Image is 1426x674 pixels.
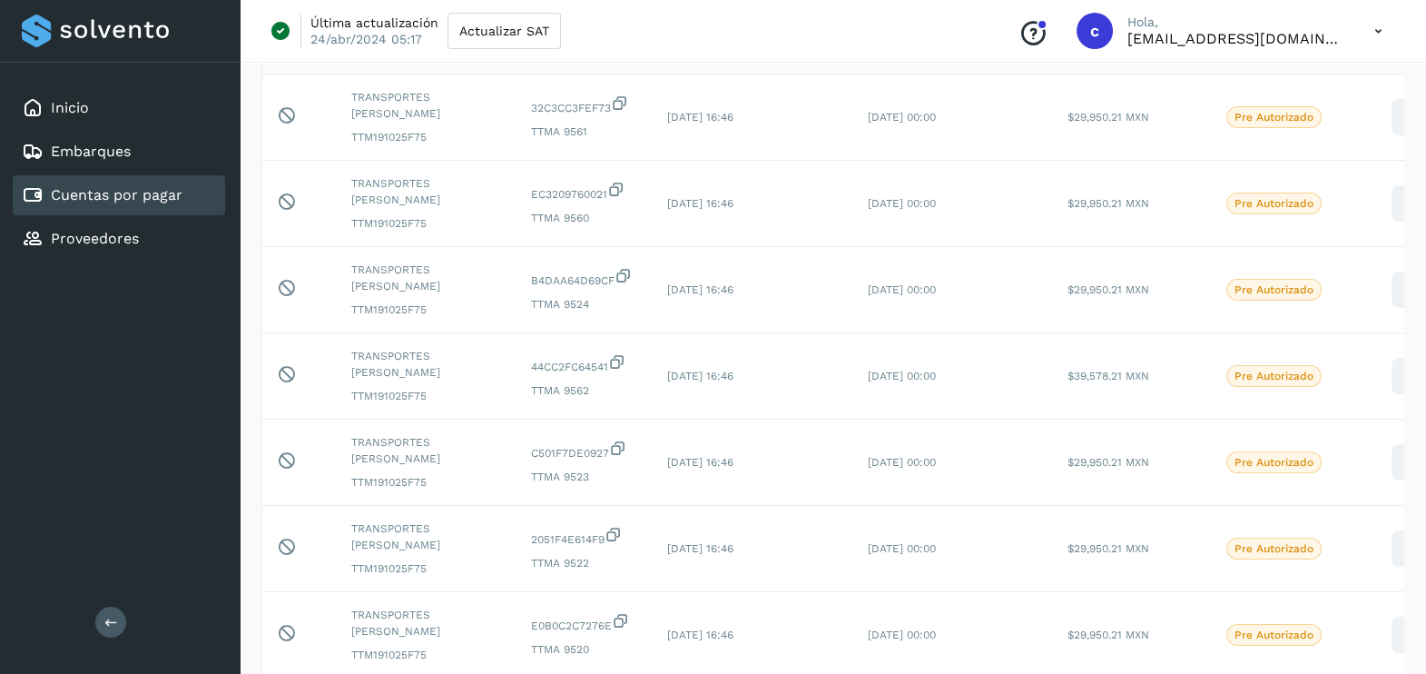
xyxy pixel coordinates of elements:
[351,647,502,663] span: TTM191025F75
[13,219,225,259] div: Proveedores
[531,267,638,289] span: B4DAA64D69CF
[868,542,936,555] span: [DATE] 00:00
[531,641,638,658] span: TTMA 9520
[351,348,502,381] span: TRANSPORTES [PERSON_NAME]
[51,186,182,203] a: Cuentas por pagar
[351,302,502,318] span: TTM191025F75
[1234,197,1313,210] p: Pre Autorizado
[1067,197,1149,210] span: $29,950.21 MXN
[868,370,936,382] span: [DATE] 00:00
[51,143,131,160] a: Embarques
[1067,542,1149,555] span: $29,950.21 MXN
[13,132,225,172] div: Embarques
[351,89,502,122] span: TRANSPORTES [PERSON_NAME]
[531,210,638,226] span: TTMA 9560
[310,15,438,31] p: Última actualización
[1234,111,1313,124] p: Pre Autorizado
[868,111,936,124] span: [DATE] 00:00
[1127,15,1345,30] p: Hola,
[351,215,502,232] span: TTM191025F75
[351,175,502,208] span: TRANSPORTES [PERSON_NAME]
[51,230,139,247] a: Proveedores
[531,440,638,461] span: C501F7DE0927
[868,629,936,641] span: [DATE] 00:00
[531,555,638,571] span: TTMA 9522
[351,129,502,145] span: TTM191025F75
[667,456,733,469] span: [DATE] 16:46
[459,25,549,37] span: Actualizar SAT
[667,370,733,382] span: [DATE] 16:46
[351,434,502,467] span: TRANSPORTES [PERSON_NAME]
[868,283,936,296] span: [DATE] 00:00
[667,629,733,641] span: [DATE] 16:46
[1067,629,1149,641] span: $29,950.21 MXN
[1234,629,1313,641] p: Pre Autorizado
[351,388,502,404] span: TTM191025F75
[1067,283,1149,296] span: $29,950.21 MXN
[1127,30,1345,47] p: contabilidad@primelogistics.com.mx
[351,262,502,294] span: TRANSPORTES [PERSON_NAME]
[351,520,502,553] span: TRANSPORTES [PERSON_NAME]
[868,197,936,210] span: [DATE] 00:00
[531,124,638,140] span: TTMA 9561
[13,88,225,128] div: Inicio
[531,612,638,634] span: E0B0C2C7276E
[868,456,936,469] span: [DATE] 00:00
[531,526,638,548] span: 2051F4E614F9
[1067,370,1149,382] span: $39,578.21 MXN
[531,353,638,375] span: 44CC2FC64541
[531,296,638,312] span: TTMA 9524
[531,181,638,203] span: EC3209760021
[51,99,89,116] a: Inicio
[531,382,638,399] span: TTMA 9562
[351,560,502,577] span: TTM191025F75
[1234,456,1313,469] p: Pre Autorizado
[310,31,422,47] p: 24/abr/2024 05:17
[1067,456,1149,469] span: $29,950.21 MXN
[13,175,225,215] div: Cuentas por pagar
[531,94,638,116] span: 32C3CC3FEF73
[667,111,733,124] span: [DATE] 16:46
[1234,283,1313,296] p: Pre Autorizado
[1234,542,1313,555] p: Pre Autorizado
[351,474,502,491] span: TTM191025F75
[351,607,502,639] span: TRANSPORTES [PERSON_NAME]
[1067,111,1149,124] span: $29,950.21 MXN
[447,13,561,49] button: Actualizar SAT
[1234,370,1313,382] p: Pre Autorizado
[667,542,733,555] span: [DATE] 16:46
[667,197,733,210] span: [DATE] 16:46
[531,469,638,485] span: TTMA 9523
[667,283,733,296] span: [DATE] 16:46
